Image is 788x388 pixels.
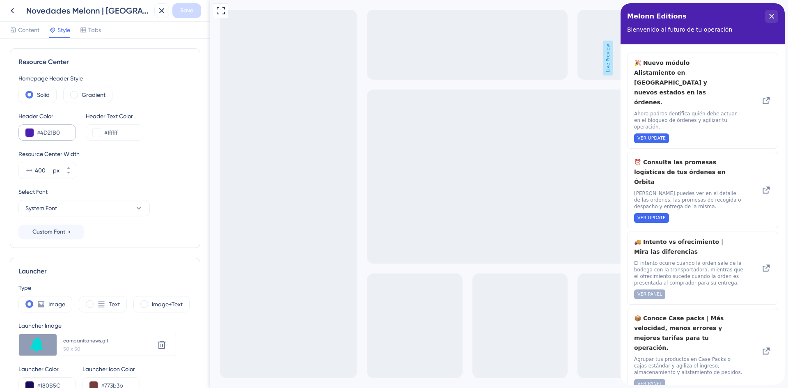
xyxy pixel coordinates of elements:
[14,187,123,207] span: [PERSON_NAME] puedes ver en el detalle de las ordenes, las promesas de recogida o despacho y entr...
[18,111,76,121] div: Header Color
[88,25,101,35] span: Tabs
[172,3,201,18] button: Save
[35,165,51,175] input: px
[86,111,143,121] div: Header Text Color
[14,234,110,253] span: 🚚 Intento vs ofrecimiento | Mira las diferencias
[82,364,140,374] div: Launcher Icon Color
[61,162,76,170] button: px
[32,227,65,237] span: Custom Font
[14,234,123,296] div: Intento vs ofrecimiento | Mira las diferencias
[18,364,76,374] div: Launcher Color
[18,225,84,239] button: Custom Font
[14,310,123,386] div: Conoce Case packs | Más velocidad, menos errores y mejores tarifas para tu operación.
[14,55,123,140] div: Nuevo módulo Alistamiento en Espera y nuevos estados en las órdenes.
[152,299,183,309] label: Image+Text
[35,8,39,14] div: 3
[7,7,66,19] span: Melonn Editions
[82,90,105,100] label: Gradient
[18,25,39,35] span: Content
[7,23,112,30] span: Bienvenido al futuro de tu operación
[18,57,192,67] div: Resource Center
[14,55,110,104] span: 🎉 Nuevo módulo Alistamiento en [GEOGRAPHIC_DATA] y nuevos estados en las órdenes.
[63,346,154,352] div: 50 x 50
[37,90,50,100] label: Solid
[61,170,76,179] button: px
[27,335,48,355] img: file-1752098801585.gif
[53,165,60,175] div: px
[14,154,123,220] div: Consulta las promesas logísticas de tus órdenes en Órbita
[18,187,192,197] div: Select Font
[18,73,192,83] div: Homepage Header Style
[18,266,192,276] div: Launcher
[63,337,153,344] div: campanitanews.gif
[109,299,120,309] label: Text
[180,6,193,16] span: Save
[25,203,57,213] span: System Font
[14,107,123,127] span: Ahora podras dentifica quién debe actuar en el bloqueo de órdenes y agilizar tu operación.
[18,149,192,159] div: Resource Center Width
[14,310,110,349] span: 📦 Conoce Case packs | Más velocidad, menos errores y mejores tarifas para tu operación.
[14,353,123,372] span: Agrupar tus productos en Case Packs o cajas estándar y agiliza el ingreso, almacenamiento y alist...
[393,41,403,76] span: Live Preview
[17,377,41,384] span: VER PANEL
[48,299,65,309] label: Image
[14,257,123,283] span: El intento ocurre cuando la orden sale de la bodega con la transportadora, mientras que el ofreci...
[18,283,192,293] div: Type
[144,7,158,20] div: close resource center
[18,200,150,216] button: System Font
[26,5,151,16] div: Novedades Melonn | [GEOGRAPHIC_DATA]
[57,25,70,35] span: Style
[17,132,45,138] span: VER UPDATE
[17,288,41,294] span: VER PANEL
[17,211,45,218] span: VER UPDATE
[10,2,26,18] img: launcher-image-alternative-text
[14,154,110,184] span: ⏰ Consulta las promesas logísticas de tus órdenes en Órbita
[18,321,176,331] div: Launcher Image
